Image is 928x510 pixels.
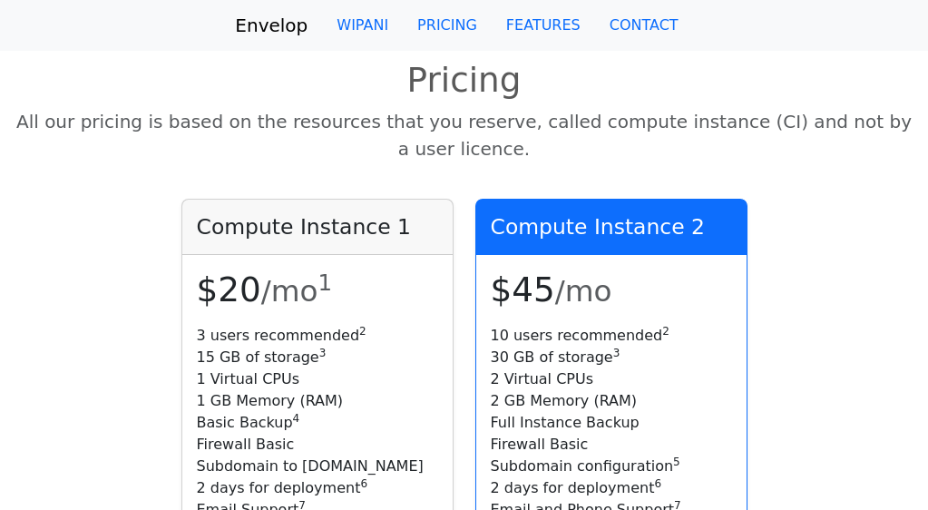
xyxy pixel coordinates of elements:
[360,477,367,490] sup: 6
[322,7,403,44] a: WIPANI
[613,347,620,359] sup: 3
[197,270,438,310] h1: $20
[15,60,913,101] h1: Pricing
[491,434,732,456] li: Firewall Basic
[359,325,366,338] sup: 2
[197,214,438,240] h4: Compute Instance 1
[491,214,732,240] h4: Compute Instance 2
[491,477,732,499] li: 2 days for deployment
[15,108,913,162] p: All our pricing is based on the resources that you reserve, called compute instance (CI) and not ...
[197,477,438,499] li: 2 days for deployment
[197,390,438,412] li: 1 GB Memory (RAM)
[293,412,300,425] sup: 4
[491,325,732,347] li: 10 users recommended
[595,7,693,44] a: CONTACT
[261,274,332,309] small: /mo
[491,347,732,368] li: 30 GB of storage
[491,270,732,310] h1: $45
[197,347,438,368] li: 15 GB of storage
[673,456,680,468] sup: 5
[197,368,438,390] li: 1 Virtual CPUs
[662,325,669,338] sup: 2
[235,7,308,44] a: Envelop
[197,325,438,347] li: 3 users recommended
[197,456,438,477] li: Subdomain to [DOMAIN_NAME]
[318,270,333,296] sup: 1
[403,7,492,44] a: PRICING
[491,390,732,412] li: 2 GB Memory (RAM)
[491,368,732,390] li: 2 Virtual CPUs
[197,412,438,434] li: Basic Backup
[491,412,732,434] li: Full Instance Backup
[492,7,595,44] a: FEATURES
[319,347,327,359] sup: 3
[654,477,661,490] sup: 6
[491,456,732,477] li: Subdomain configuration
[197,434,438,456] li: Firewall Basic
[555,274,612,309] small: /mo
